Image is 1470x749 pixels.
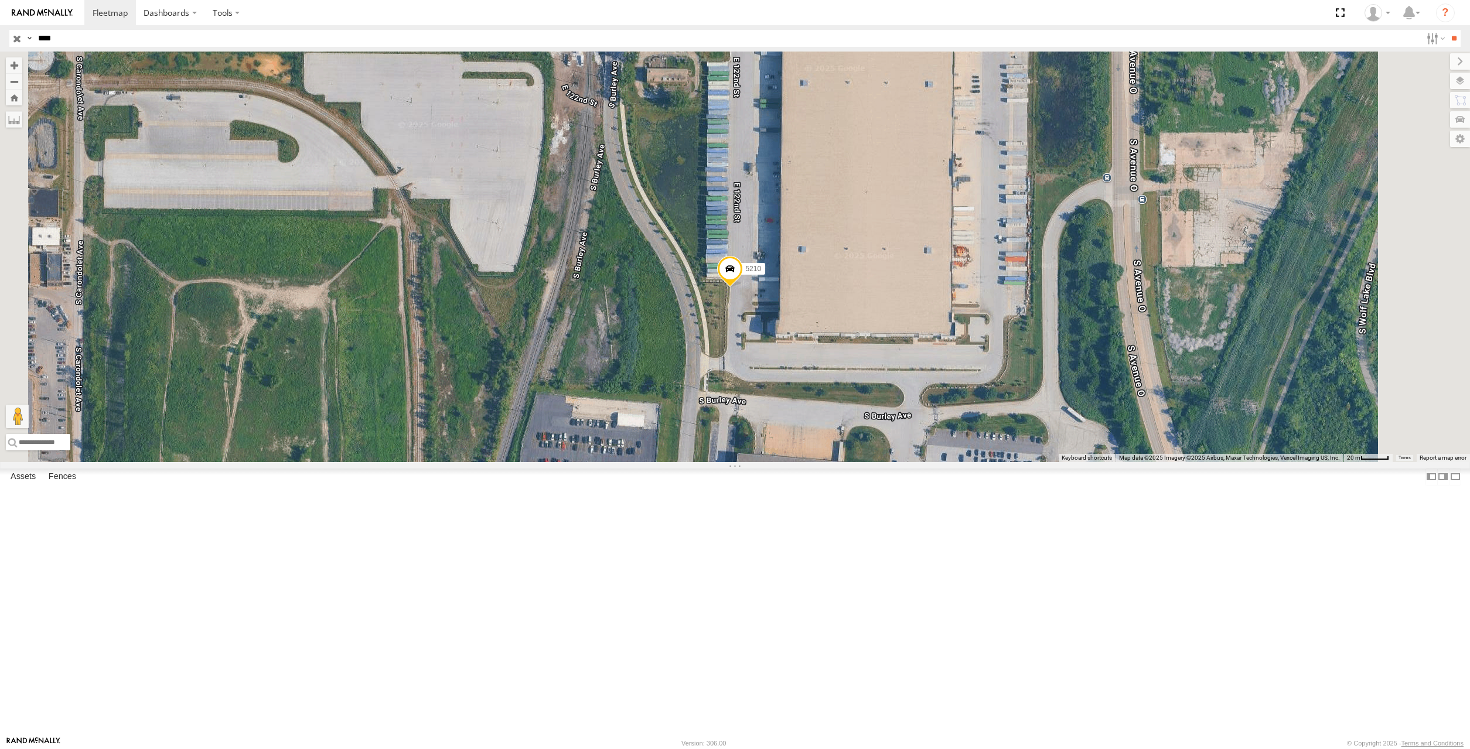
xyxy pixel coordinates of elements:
[6,90,22,105] button: Zoom Home
[681,740,726,747] div: Version: 306.00
[5,468,42,485] label: Assets
[745,264,761,272] span: 5210
[1347,740,1464,747] div: © Copyright 2025 -
[6,405,29,428] button: Drag Pegman onto the map to open Street View
[1062,454,1112,462] button: Keyboard shortcuts
[1343,454,1393,462] button: Map Scale: 20 m per 45 pixels
[6,73,22,90] button: Zoom out
[1360,4,1394,22] div: Paul Withrow
[1420,454,1466,461] a: Report a map error
[1401,740,1464,747] a: Terms and Conditions
[1450,131,1470,147] label: Map Settings
[1422,30,1447,47] label: Search Filter Options
[1449,468,1461,485] label: Hide Summary Table
[1119,454,1340,461] span: Map data ©2025 Imagery ©2025 Airbus, Maxar Technologies, Vexcel Imaging US, Inc.
[1437,468,1449,485] label: Dock Summary Table to the Right
[1425,468,1437,485] label: Dock Summary Table to the Left
[1436,4,1455,22] i: ?
[6,57,22,73] button: Zoom in
[12,9,73,17] img: rand-logo.svg
[25,30,34,47] label: Search Query
[1347,454,1360,461] span: 20 m
[43,468,82,485] label: Fences
[6,111,22,128] label: Measure
[1399,456,1411,460] a: Terms (opens in new tab)
[6,737,60,749] a: Visit our Website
